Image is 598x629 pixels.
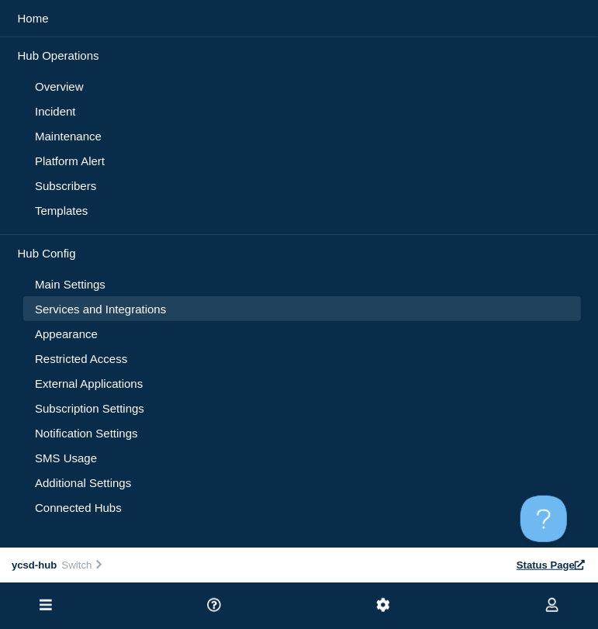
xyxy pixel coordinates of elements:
a: Templates [35,204,569,217]
a: External Applications [35,377,569,390]
a: SMS Usage [35,451,569,465]
a: Home [18,12,581,25]
a: Overview [35,80,569,93]
a: Incident [35,105,569,118]
a: Services and Integrations [35,302,569,316]
p: Hub Operations [18,49,581,62]
a: Subscribers [35,179,569,192]
a: Platform Alert [35,154,569,168]
a: Maintenance [35,130,569,143]
a: Connected Hubs [35,501,569,514]
span: ycsd-hub [12,559,57,571]
a: Notification Settings [35,427,569,440]
button: Switch [57,558,109,572]
p: Hub Config [18,247,581,260]
a: Main Settings [35,278,569,291]
a: Status Page [517,559,586,571]
a: Appearance [35,327,569,340]
a: Additional Settings [35,476,569,489]
a: Subscription Settings [35,402,569,415]
iframe: Help Scout Beacon - Open [520,496,567,542]
a: Restricted Access [35,352,569,365]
